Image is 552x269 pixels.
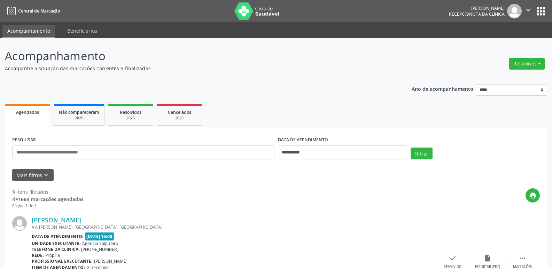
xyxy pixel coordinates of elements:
[59,109,99,115] span: Não compareceram
[526,188,540,203] button: print
[32,258,93,264] b: Profissional executante:
[509,58,545,70] button: Relatórios
[59,116,99,121] div: 2025
[535,5,547,17] button: apps
[85,232,114,240] span: [DATE] 15:00
[12,196,84,203] div: de
[12,188,84,196] div: 9 itens filtrados
[18,8,60,14] span: Central de Marcação
[82,240,118,246] span: Agencia Salgueiro
[519,254,526,262] i: 
[18,196,84,203] strong: 1669 marcações agendadas
[62,25,102,37] a: Beneficiários
[32,252,44,258] b: Rede:
[113,116,148,121] div: 2025
[2,25,55,38] a: Acompanhamento
[16,109,39,115] span: Agendados
[12,203,84,209] div: Página 1 de 1
[32,234,84,239] b: Data de atendimento:
[32,224,435,230] div: AV. [PERSON_NAME], [GEOGRAPHIC_DATA], [GEOGRAPHIC_DATA]
[449,11,505,17] span: Recepcionista da clínica
[412,84,473,93] p: Ano de acompanhamento
[32,246,80,252] b: Telefone da clínica:
[507,4,522,18] img: img
[12,135,36,145] label: PESQUISAR
[524,6,532,14] i: 
[5,47,384,65] p: Acompanhamento
[42,171,50,179] i: keyboard_arrow_down
[32,240,81,246] b: Unidade executante:
[94,258,127,264] span: [PERSON_NAME]
[81,246,118,252] span: [PHONE_NUMBER]
[12,169,54,181] button: Mais filtroskeyboard_arrow_down
[411,148,433,159] button: Filtrar
[162,116,197,121] div: 2025
[12,216,27,231] img: img
[449,254,457,262] i: check
[449,5,505,11] div: [PERSON_NAME]
[120,109,141,115] span: Resolvidos
[32,216,81,224] a: [PERSON_NAME]
[45,252,60,258] span: Própria
[168,109,191,115] span: Cancelados
[484,254,491,262] i: insert_drive_file
[5,5,60,17] a: Central de Marcação
[529,192,537,199] i: print
[278,135,328,145] label: DATA DE ATENDIMENTO
[522,4,535,18] button: 
[5,65,384,72] p: Acompanhe a situação das marcações correntes e finalizadas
